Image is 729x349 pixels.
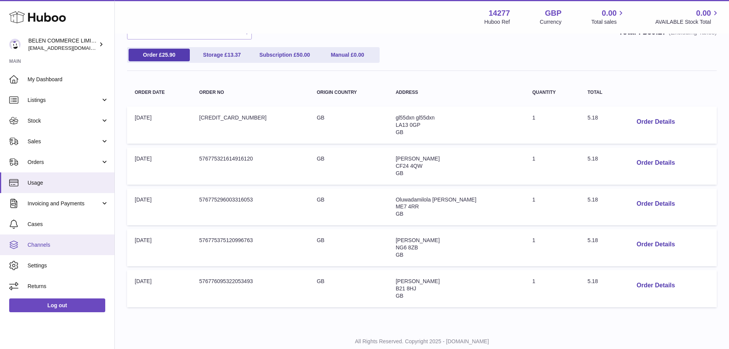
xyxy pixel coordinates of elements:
[396,278,440,284] span: [PERSON_NAME]
[396,237,440,243] span: [PERSON_NAME]
[192,107,309,144] td: [CREDIT_CARD_NUMBER]
[28,221,109,228] span: Cases
[127,188,192,226] td: [DATE]
[540,18,562,26] div: Currency
[587,197,598,203] span: 5.18
[127,147,192,185] td: [DATE]
[28,283,109,290] span: Returns
[630,196,681,212] button: Order Details
[309,229,388,266] td: GB
[127,229,192,266] td: [DATE]
[309,188,388,226] td: GB
[587,278,598,284] span: 5.18
[396,211,403,217] span: GB
[696,8,711,18] span: 0.00
[127,107,192,144] td: [DATE]
[121,338,723,345] p: All Rights Reserved. Copyright 2025 - [DOMAIN_NAME]
[525,270,580,307] td: 1
[525,82,580,103] th: Quantity
[669,29,717,36] span: (Excluding Taxes)
[388,82,525,103] th: Address
[396,129,403,135] span: GB
[192,147,309,185] td: 576775321614916120
[297,52,310,58] span: 50.00
[192,188,309,226] td: 576775296003316053
[192,270,309,307] td: 576776095322053493
[192,82,309,103] th: Order no
[396,115,435,121] span: gl55dxn gl55dxn
[254,49,315,61] a: Subscription £50.00
[525,147,580,185] td: 1
[630,237,681,252] button: Order Details
[525,107,580,144] td: 1
[28,200,101,207] span: Invoicing and Payments
[587,115,598,121] span: 5.18
[618,28,717,36] strong: Total : £
[630,114,681,130] button: Order Details
[309,147,388,185] td: GB
[602,8,617,18] span: 0.00
[580,82,623,103] th: Total
[525,229,580,266] td: 1
[396,156,440,162] span: [PERSON_NAME]
[525,188,580,226] td: 1
[587,237,598,243] span: 5.18
[28,37,97,52] div: BELEN COMMERCE LIMITED
[28,159,101,166] span: Orders
[127,82,192,103] th: Order Date
[655,18,720,26] span: AVAILABLE Stock Total
[28,179,109,187] span: Usage
[28,45,113,51] span: [EMAIL_ADDRESS][DOMAIN_NAME]
[396,285,416,292] span: B21 8HJ
[9,39,21,50] img: internalAdmin-14277@internal.huboo.com
[309,82,388,103] th: Origin Country
[28,97,101,104] span: Listings
[396,122,421,128] span: LA13 0GP
[545,8,561,18] strong: GBP
[309,270,388,307] td: GB
[191,49,253,61] a: Storage £13.37
[396,203,419,210] span: ME7 4RR
[396,252,403,258] span: GB
[309,107,388,144] td: GB
[396,170,403,176] span: GB
[396,197,476,203] span: Oluwadamilola [PERSON_NAME]
[647,28,666,36] span: 89.27
[28,76,109,83] span: My Dashboard
[587,156,598,162] span: 5.18
[489,8,510,18] strong: 14277
[192,229,309,266] td: 576775375120996763
[591,8,625,26] a: 0.00 Total sales
[9,298,105,312] a: Log out
[630,278,681,293] button: Order Details
[396,163,422,169] span: CF24 4QW
[129,49,190,61] a: Order £25.90
[317,49,378,61] a: Manual £0.00
[162,52,175,58] span: 25.90
[591,18,625,26] span: Total sales
[396,293,403,299] span: GB
[630,155,681,171] button: Order Details
[396,244,418,251] span: NG6 8ZB
[484,18,510,26] div: Huboo Ref
[127,270,192,307] td: [DATE]
[655,8,720,26] a: 0.00 AVAILABLE Stock Total
[354,52,364,58] span: 0.00
[28,241,109,249] span: Channels
[28,262,109,269] span: Settings
[28,117,101,125] span: Stock
[28,138,101,145] span: Sales
[227,52,241,58] span: 13.37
